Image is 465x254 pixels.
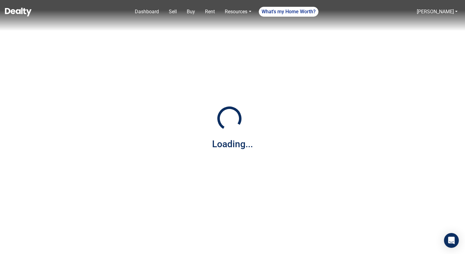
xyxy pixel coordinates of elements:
a: Dashboard [132,6,161,18]
a: [PERSON_NAME] [414,6,460,18]
div: Loading... [212,137,253,151]
a: Rent [203,6,217,18]
div: Open Intercom Messenger [444,233,459,248]
img: Dealty - Buy, Sell & Rent Homes [5,8,32,16]
a: Resources [222,6,254,18]
a: Buy [184,6,198,18]
a: [PERSON_NAME] [417,9,454,15]
a: Sell [166,6,179,18]
img: Loading [214,103,245,134]
a: What's my Home Worth? [259,7,318,17]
